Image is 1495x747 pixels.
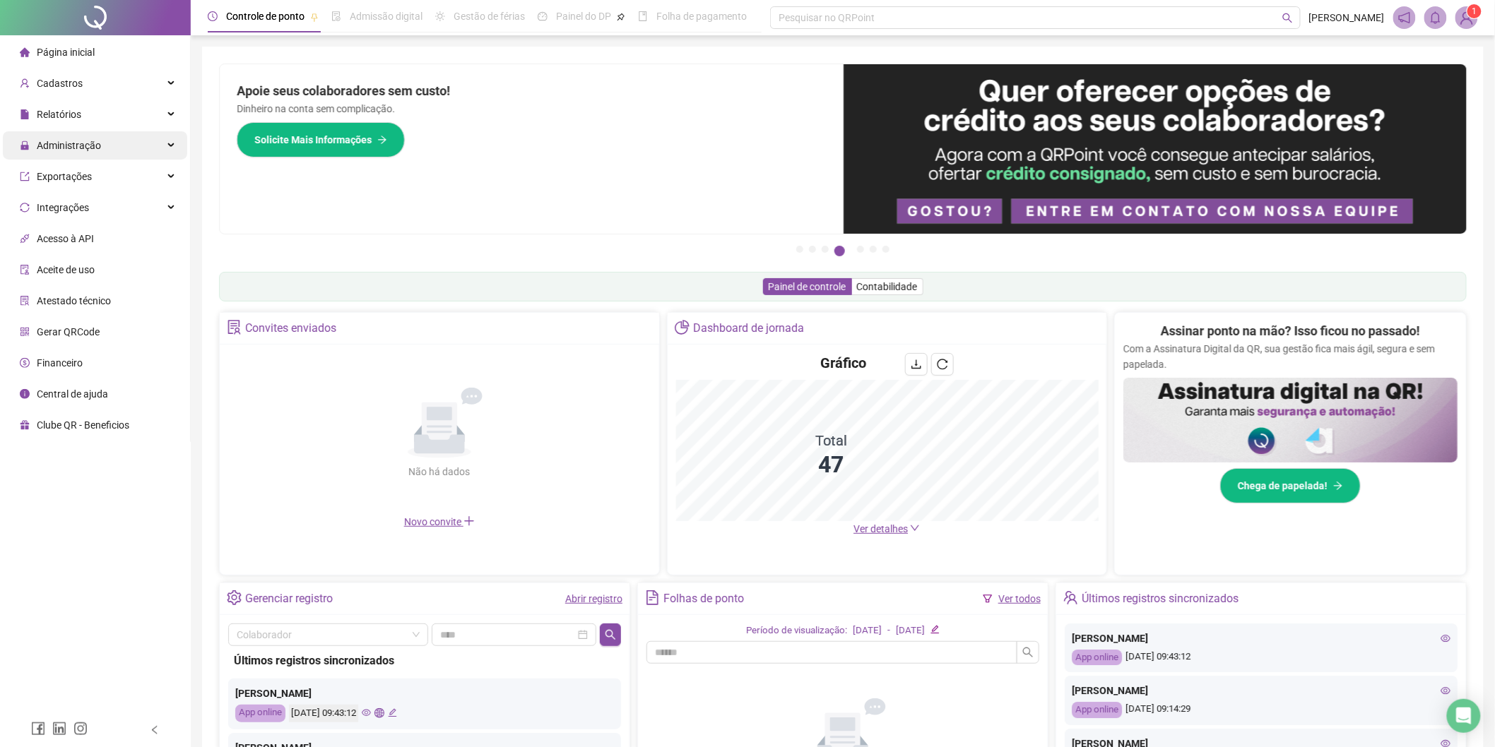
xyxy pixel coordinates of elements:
span: setting [227,590,242,605]
div: App online [1072,650,1122,666]
button: 5 [857,246,864,253]
div: [DATE] 09:43:12 [289,705,358,722]
span: Página inicial [37,47,95,58]
span: pushpin [617,13,625,21]
span: Acesso à API [37,233,94,244]
div: [DATE] [896,623,925,638]
span: bell [1429,11,1442,24]
button: 4 [834,246,845,256]
span: dashboard [538,11,548,21]
div: [DATE] 09:43:12 [1072,650,1450,666]
span: Aceite de uso [37,264,95,275]
span: filter [983,594,993,604]
sup: Atualize o seu contato no menu Meus Dados [1467,4,1482,18]
img: banner%2F02c71560-61a6-44d4-94b9-c8ab97240462.png [1123,378,1458,462]
span: solution [227,320,242,335]
img: 67348 [1456,7,1477,28]
button: 1 [796,246,803,253]
div: [PERSON_NAME] [235,686,614,701]
span: lock [20,141,30,150]
span: audit [20,265,30,275]
span: edit [388,708,397,717]
div: Período de visualização: [746,623,847,638]
button: 7 [882,246,890,253]
div: [PERSON_NAME] [1072,631,1450,646]
span: Integrações [37,202,89,213]
span: dollar [20,358,30,368]
span: Administração [37,140,101,151]
span: search [1022,647,1034,658]
div: Últimos registros sincronizados [234,652,615,669]
span: file-text [645,590,660,605]
span: Chega de papelada! [1238,478,1328,494]
span: pushpin [310,13,319,21]
span: home [20,47,30,57]
div: [DATE] 09:14:29 [1072,702,1450,718]
span: 1 [1472,6,1477,16]
div: Folhas de ponto [663,587,744,611]
span: file [20,109,30,119]
a: Ver detalhes down [853,523,920,534]
div: - [887,623,890,638]
span: Novo convite [404,516,475,527]
span: eye [362,708,371,717]
span: sun [435,11,445,21]
span: Solicite Mais Informações [254,132,372,148]
span: info-circle [20,389,30,399]
span: api [20,234,30,244]
img: banner%2Fa8ee1423-cce5-4ffa-a127-5a2d429cc7d8.png [844,64,1467,234]
span: book [638,11,648,21]
span: eye [1441,633,1450,643]
button: 2 [809,246,816,253]
span: linkedin [52,722,66,736]
span: Central de ajuda [37,388,108,400]
span: Admissão digital [350,11,422,22]
span: Atestado técnico [37,295,111,306]
span: Gerar QRCode [37,326,100,337]
span: export [20,172,30,181]
span: global [374,708,384,717]
span: file-done [331,11,341,21]
span: Folha de pagamento [656,11,747,22]
a: Abrir registro [565,593,622,604]
span: Controle de ponto [226,11,305,22]
span: solution [20,296,30,306]
div: App online [235,705,285,722]
span: qrcode [20,327,30,337]
span: down [910,523,920,533]
span: Painel do DP [556,11,611,22]
p: Com a Assinatura Digital da QR, sua gestão fica mais ágil, segura e sem papelada. [1123,341,1458,372]
span: left [150,725,160,735]
span: Financeiro [37,357,83,369]
span: gift [20,420,30,430]
span: user-add [20,78,30,88]
button: 3 [822,246,829,253]
span: clock-circle [208,11,218,21]
button: 6 [870,246,877,253]
span: search [1282,13,1293,23]
span: Relatórios [37,109,81,120]
h2: Apoie seus colaboradores sem custo! [237,81,827,101]
button: Solicite Mais Informações [237,122,405,157]
span: Clube QR - Beneficios [37,419,129,431]
span: [PERSON_NAME] [1309,10,1385,25]
button: Chega de papelada! [1220,468,1361,503]
span: plus [463,515,475,527]
h4: Gráfico [820,353,866,373]
div: Últimos registros sincronizados [1082,587,1239,611]
span: eye [1441,686,1450,695]
span: Cadastros [37,78,83,89]
div: [PERSON_NAME] [1072,683,1450,698]
p: Dinheiro na conta sem complicação. [237,101,827,116]
div: Gerenciar registro [245,587,333,611]
span: edit [930,625,940,634]
span: Painel de controle [769,281,846,292]
span: instagram [73,722,88,736]
a: Ver todos [998,593,1041,604]
div: [DATE] [853,623,882,638]
span: Contabilidade [857,281,918,292]
div: Não há dados [374,464,504,479]
span: notification [1398,11,1411,24]
span: pie-chart [675,320,690,335]
span: download [911,359,922,370]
